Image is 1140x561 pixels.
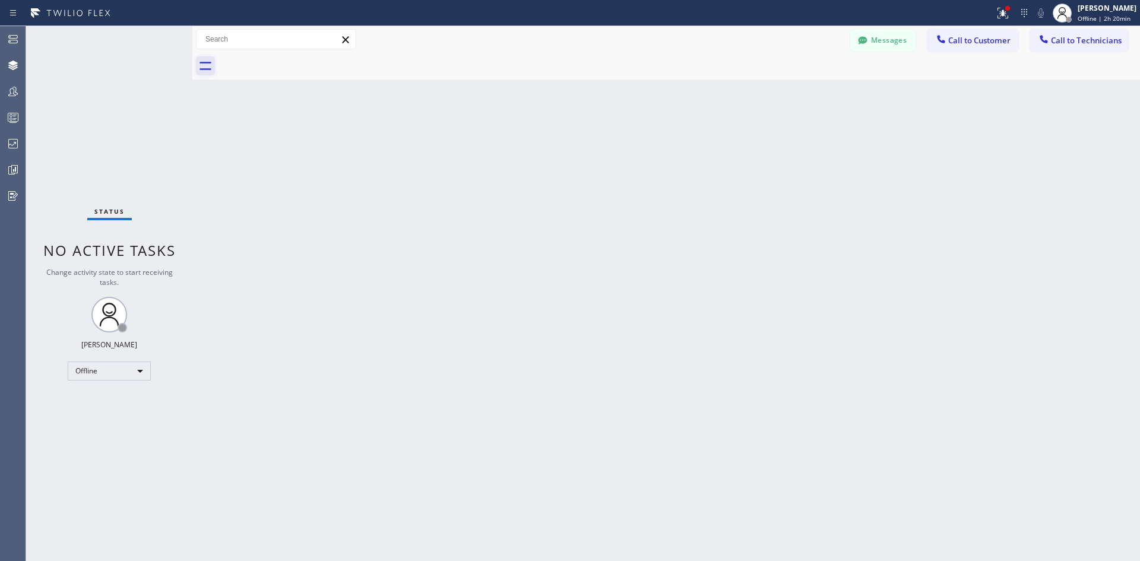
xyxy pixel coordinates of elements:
[1051,35,1122,46] span: Call to Technicians
[197,30,356,49] input: Search
[1078,14,1130,23] span: Offline | 2h 20min
[46,267,173,287] span: Change activity state to start receiving tasks.
[43,240,176,260] span: No active tasks
[68,362,151,381] div: Offline
[1033,5,1049,21] button: Mute
[94,207,125,215] span: Status
[850,29,916,52] button: Messages
[927,29,1018,52] button: Call to Customer
[1030,29,1128,52] button: Call to Technicians
[81,340,137,350] div: [PERSON_NAME]
[1078,3,1136,13] div: [PERSON_NAME]
[948,35,1011,46] span: Call to Customer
